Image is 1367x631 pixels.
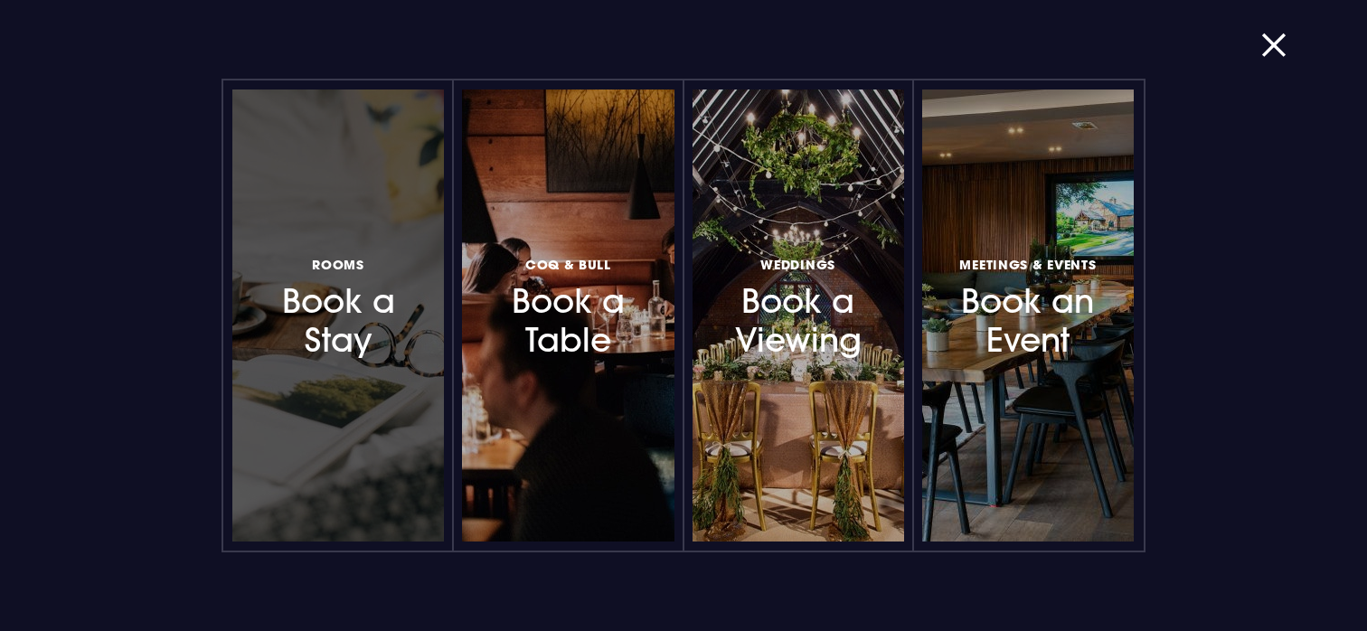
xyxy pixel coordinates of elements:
[232,89,444,542] a: RoomsBook a Stay
[312,256,364,273] span: Rooms
[693,89,904,542] a: WeddingsBook a Viewing
[489,252,646,360] h3: Book a Table
[760,256,835,273] span: Weddings
[922,89,1134,542] a: Meetings & EventsBook an Event
[949,252,1107,360] h3: Book an Event
[959,256,1096,273] span: Meetings & Events
[462,89,674,542] a: Coq & BullBook a Table
[525,256,611,273] span: Coq & Bull
[720,252,877,360] h3: Book a Viewing
[259,252,417,360] h3: Book a Stay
